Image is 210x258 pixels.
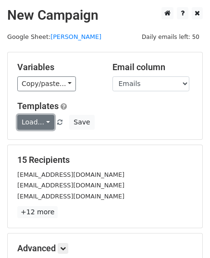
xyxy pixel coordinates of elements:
[17,76,76,91] a: Copy/paste...
[17,243,193,254] h5: Advanced
[17,206,58,218] a: +12 more
[17,62,98,73] h5: Variables
[138,33,203,40] a: Daily emails left: 50
[7,33,101,40] small: Google Sheet:
[17,155,193,165] h5: 15 Recipients
[50,33,101,40] a: [PERSON_NAME]
[162,212,210,258] iframe: Chat Widget
[17,115,54,130] a: Load...
[17,182,124,189] small: [EMAIL_ADDRESS][DOMAIN_NAME]
[17,101,59,111] a: Templates
[7,7,203,24] h2: New Campaign
[17,171,124,178] small: [EMAIL_ADDRESS][DOMAIN_NAME]
[69,115,94,130] button: Save
[112,62,193,73] h5: Email column
[138,32,203,42] span: Daily emails left: 50
[17,193,124,200] small: [EMAIL_ADDRESS][DOMAIN_NAME]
